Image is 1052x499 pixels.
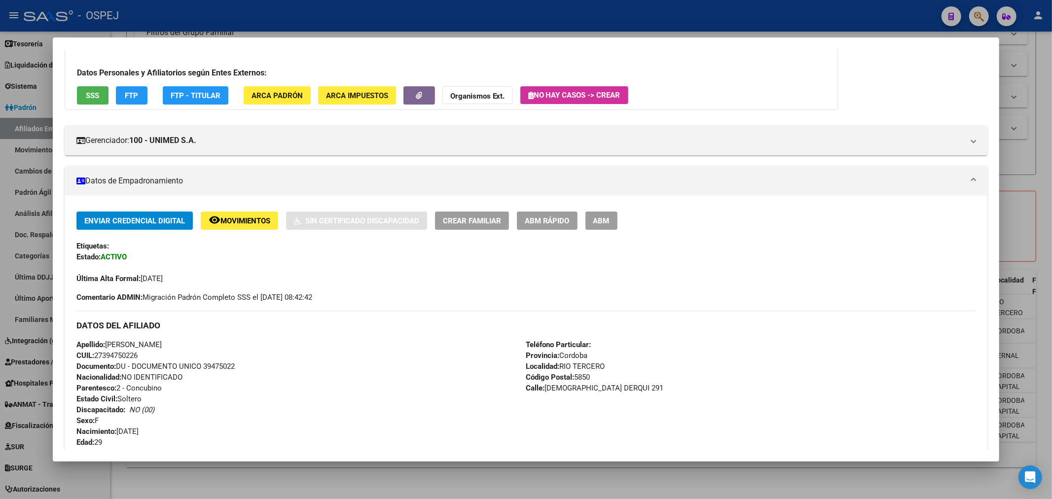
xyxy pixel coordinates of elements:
span: F [76,416,99,425]
button: Enviar Credencial Digital [76,212,193,230]
span: Enviar Credencial Digital [84,216,185,225]
button: Organismos Ext. [442,86,513,105]
strong: Edad: [76,438,94,447]
button: FTP [116,86,147,105]
strong: Estado Civil: [76,394,117,403]
span: Soltero [76,394,142,403]
strong: Provincia: [526,351,560,360]
span: 2 - Concubino [76,384,162,392]
span: [PERSON_NAME] [76,340,162,349]
strong: Discapacitado: [76,405,125,414]
span: Migración Padrón Completo SSS el [DATE] 08:42:42 [76,292,312,303]
i: NO (00) [129,405,154,414]
span: Movimientos [220,216,270,225]
strong: Nacimiento: [76,427,116,436]
strong: 100 - UNIMED S.A. [129,135,196,146]
strong: Localidad: [526,362,560,371]
span: [DATE] [76,427,139,436]
mat-panel-title: Gerenciador: [76,135,964,146]
strong: Calle: [526,384,545,392]
h3: DATOS DEL AFILIADO [76,320,976,331]
strong: Organismos Ext. [450,92,505,101]
mat-expansion-panel-header: Gerenciador:100 - UNIMED S.A. [65,126,988,155]
span: Cordoba [526,351,588,360]
span: FTP [125,91,138,100]
button: Movimientos [201,212,278,230]
span: No hay casos -> Crear [528,91,620,100]
strong: Documento: [76,362,116,371]
span: 29 [76,438,102,447]
span: SSS [86,91,99,100]
span: ABM Rápido [525,216,570,225]
strong: Teléfono Particular: [526,340,591,349]
strong: CUIL: [76,351,94,360]
div: Open Intercom Messenger [1018,465,1042,489]
span: [DEMOGRAPHIC_DATA] DERQUI 291 [526,384,664,392]
h3: Datos Personales y Afiliatorios según Entes Externos: [77,67,826,79]
strong: Parentesco: [76,384,116,392]
span: DU - DOCUMENTO UNICO 39475022 [76,362,235,371]
strong: Estado: [76,252,101,261]
span: FTP - Titular [171,91,220,100]
button: ARCA Impuestos [318,86,396,105]
button: ARCA Padrón [244,86,311,105]
button: No hay casos -> Crear [520,86,628,104]
button: ABM [585,212,617,230]
strong: Última Alta Formal: [76,274,141,283]
button: Crear Familiar [435,212,509,230]
strong: Apellido: [76,340,105,349]
span: ABM [593,216,610,225]
button: Sin Certificado Discapacidad [286,212,427,230]
strong: Etiquetas: [76,242,109,250]
span: ARCA Impuestos [326,91,388,100]
span: Crear Familiar [443,216,501,225]
button: SSS [77,86,109,105]
mat-icon: remove_red_eye [209,214,220,226]
mat-expansion-panel-header: Datos de Empadronamiento [65,166,988,196]
span: RIO TERCERO [526,362,605,371]
strong: Código Postal: [526,373,575,382]
strong: ACTIVO [101,252,127,261]
mat-panel-title: Datos de Empadronamiento [76,175,964,187]
span: 27394750226 [76,351,138,360]
strong: Comentario ADMIN: [76,293,143,302]
button: FTP - Titular [163,86,228,105]
button: ABM Rápido [517,212,578,230]
strong: Nacionalidad: [76,373,121,382]
span: 5850 [526,373,590,382]
span: Sin Certificado Discapacidad [305,216,419,225]
strong: Sexo: [76,416,95,425]
span: ARCA Padrón [252,91,303,100]
span: [DATE] [76,274,163,283]
span: NO IDENTIFICADO [76,373,182,382]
